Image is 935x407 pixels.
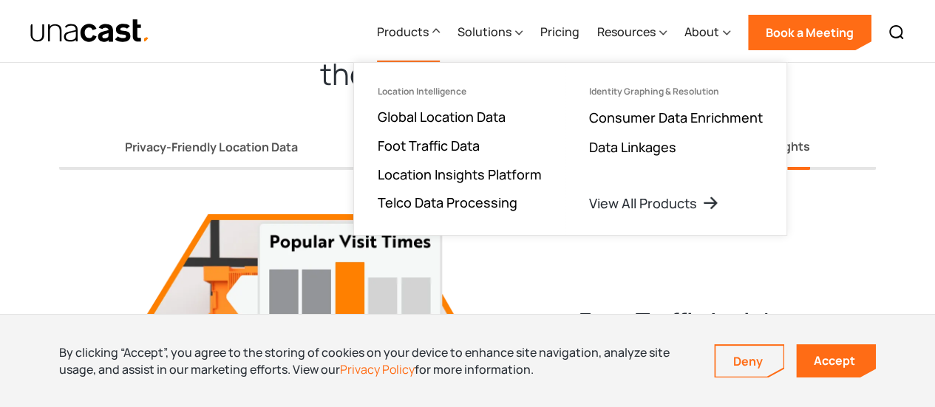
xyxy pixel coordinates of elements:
div: About [684,23,719,41]
a: Accept [796,344,876,377]
div: About [684,2,730,63]
a: Privacy Policy [340,361,415,377]
a: Telco Data Processing [378,194,517,211]
a: Foot Traffic Data [378,137,480,154]
div: By clicking “Accept”, you agree to the storing of cookies on your device to enhance site navigati... [59,344,692,377]
div: Location Intelligence [378,86,466,97]
div: Resources [597,23,656,41]
h3: Foot Traffic Insights [579,305,854,338]
a: home [30,18,150,44]
img: Search icon [888,24,905,41]
a: Global Location Data [378,108,506,126]
div: Privacy-Friendly Location Data [125,140,298,155]
a: Deny [715,346,783,377]
img: Unacast text logo [30,18,150,44]
a: View All Products [589,194,719,212]
div: Solutions [458,23,511,41]
a: Data Linkages [589,138,676,156]
a: Book a Meeting [748,15,871,50]
div: Products [377,23,429,41]
div: Identity Graphing & Resolution [589,86,719,97]
div: Solutions [458,2,523,63]
a: Pricing [540,2,579,63]
nav: Products [353,62,787,236]
div: Resources [597,2,667,63]
a: Consumer Data Enrichment [589,109,763,126]
div: Products [377,2,440,63]
a: Location Insights Platform [378,165,542,183]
